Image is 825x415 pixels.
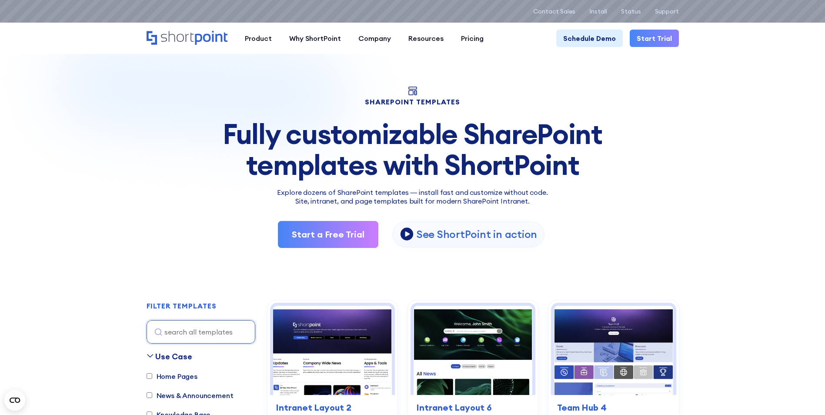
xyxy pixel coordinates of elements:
p: See ShortPoint in action [417,228,537,241]
div: Use Case [155,351,192,362]
input: News & Announcement [147,392,152,398]
a: Why ShortPoint [281,30,350,47]
a: Pricing [452,30,492,47]
h2: Site, intranet, and page templates built for modern SharePoint Intranet. [147,197,679,205]
button: Open CMP widget [4,390,25,411]
label: News & Announcement [147,390,234,401]
a: open lightbox [392,221,544,248]
div: Company [358,33,391,44]
a: Start Trial [630,30,679,47]
div: Resources [408,33,444,44]
a: Install [589,8,607,15]
div: Pricing [461,33,484,44]
a: Status [621,8,641,15]
img: Team Hub 4 – SharePoint Employee Portal Template: Employee portal for people, calendar, skills, a... [554,306,673,395]
h1: SHAREPOINT TEMPLATES [147,99,679,105]
img: Intranet Layout 6 – SharePoint Homepage Design: Personalized intranet homepage for search, news, ... [414,306,532,395]
a: Resources [400,30,452,47]
a: Company [350,30,400,47]
div: FILTER TEMPLATES [147,302,217,309]
p: Explore dozens of SharePoint templates — install fast and customize without code. [147,187,679,197]
h3: Intranet Layout 6 [417,401,529,414]
a: Home [147,31,227,46]
input: Home Pages [147,373,152,379]
div: Fully customizable SharePoint templates with ShortPoint [147,119,679,180]
input: search all templates [147,320,255,344]
label: Home Pages [147,371,197,382]
a: Schedule Demo [556,30,623,47]
img: Intranet Layout 2 – SharePoint Homepage Design: Modern homepage for news, tools, people, and events. [273,306,392,395]
h3: Team Hub 4 [557,401,670,414]
a: Start a Free Trial [278,221,378,248]
a: Support [655,8,679,15]
div: Why ShortPoint [289,33,341,44]
a: Contact Sales [533,8,575,15]
iframe: Chat Widget [782,373,825,415]
h3: Intranet Layout 2 [276,401,389,414]
a: Product [236,30,281,47]
div: Product [245,33,272,44]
